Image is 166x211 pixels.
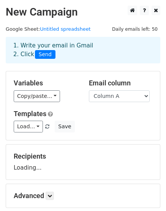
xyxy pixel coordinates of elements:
[14,152,152,161] h5: Recipients
[109,25,160,33] span: Daily emails left: 50
[6,6,160,19] h2: New Campaign
[35,50,55,59] span: Send
[14,110,46,118] a: Templates
[14,192,152,200] h5: Advanced
[14,152,152,172] div: Loading...
[14,79,77,87] h5: Variables
[55,121,74,132] button: Save
[40,26,90,32] a: Untitled spreadsheet
[14,90,60,102] a: Copy/paste...
[6,26,91,32] small: Google Sheet:
[109,26,160,32] a: Daily emails left: 50
[14,121,43,132] a: Load...
[89,79,153,87] h5: Email column
[8,41,158,59] div: 1. Write your email in Gmail 2. Click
